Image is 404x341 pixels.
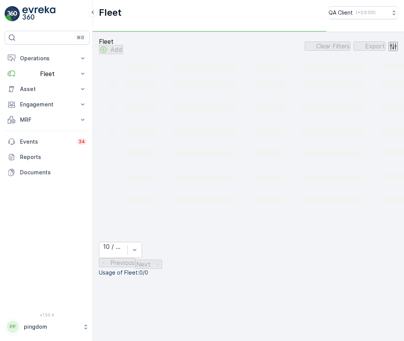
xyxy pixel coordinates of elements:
p: Documents [20,169,87,176]
p: pingdom [24,323,79,331]
p: 34 [78,139,85,145]
a: Documents [5,165,90,180]
img: logo_light-DOdMpM7g.png [22,6,55,22]
p: Fleet [99,7,122,19]
p: Operations [20,55,74,62]
button: Operations [5,51,90,66]
img: logo [5,6,20,22]
button: Previous [99,258,135,267]
button: Add [99,45,123,54]
p: Fleet [20,70,74,77]
button: Clear Filters [305,41,351,51]
p: Usage of Fleet : 0/0 [99,269,398,276]
p: Engagement [20,101,74,108]
div: PP [7,321,19,333]
p: Asset [20,85,74,93]
p: ( +03:00 ) [356,10,376,16]
button: Fleet [5,66,90,81]
p: Next [136,261,150,268]
a: Reports [5,149,90,165]
p: Export [365,43,385,50]
button: Asset [5,81,90,97]
button: Export [354,41,386,51]
a: Events34 [5,134,90,149]
button: QA Client(+03:00) [329,6,398,19]
p: QA Client [329,9,353,17]
p: Events [20,138,72,146]
button: Next [135,260,162,269]
p: Previous [110,259,135,266]
p: Clear Filters [316,43,350,50]
p: MRF [20,116,74,124]
p: Add [110,46,122,53]
button: Engagement [5,97,90,112]
button: MRF [5,112,90,127]
p: Fleet [99,38,123,45]
button: PPpingdom [5,319,90,335]
p: ⌘B [77,35,84,41]
div: 10 / Page [103,243,124,250]
p: Reports [20,153,87,161]
span: v 1.50.4 [5,313,90,317]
